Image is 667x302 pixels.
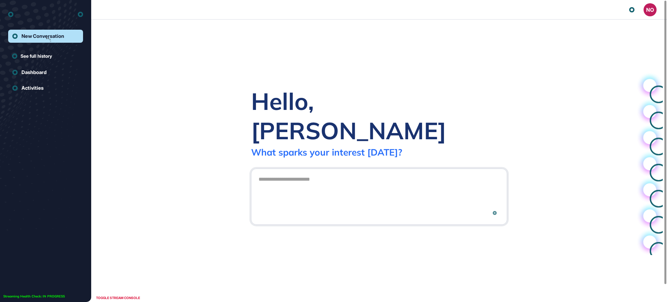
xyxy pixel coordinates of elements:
div: New Conversation [21,33,64,39]
div: entrapeer-logo [8,9,13,20]
a: Activities [8,82,83,95]
div: TOGGLE STREAM CONSOLE [94,294,142,302]
div: What sparks your interest [DATE]? [251,146,402,158]
a: New Conversation [8,30,83,43]
div: Hello, [PERSON_NAME] [251,86,507,145]
a: See full history [12,53,83,59]
span: See full history [21,53,52,59]
button: NO [644,3,657,16]
a: Dashboard [8,66,83,79]
div: Activities [21,85,44,91]
div: Dashboard [21,69,47,75]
